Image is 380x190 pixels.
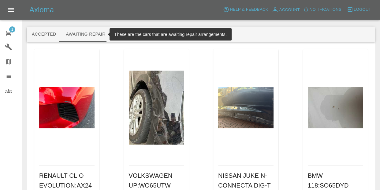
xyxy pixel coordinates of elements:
button: Awaiting Repair [61,27,110,42]
button: Accepted [27,27,61,42]
span: 1 [9,26,15,33]
span: Notifications [310,6,341,13]
button: In Repair [110,27,143,42]
button: Notifications [301,5,343,14]
button: Paid [175,27,202,42]
button: Repaired [142,27,175,42]
button: Help & Feedback [222,5,270,14]
a: Account [270,5,301,15]
button: Open drawer [4,2,18,17]
h5: Axioma [29,5,54,15]
span: Help & Feedback [230,6,268,13]
button: Logout [345,5,373,14]
span: Logout [354,6,371,13]
span: Account [279,6,300,14]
